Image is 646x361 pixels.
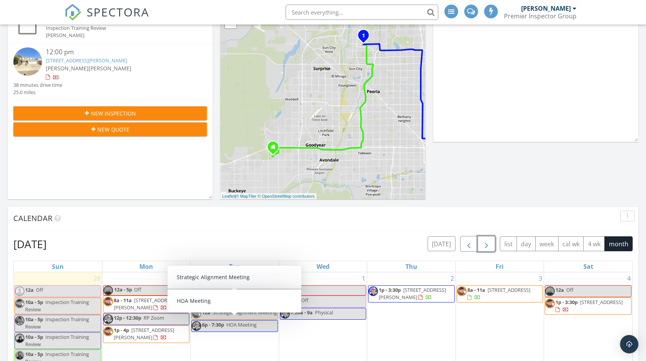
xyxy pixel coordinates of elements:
[89,65,131,72] span: [PERSON_NAME]
[13,122,207,136] button: New Quote
[202,297,210,304] span: 12a
[25,333,43,340] span: 10a - 5p
[258,194,315,198] a: © OpenStreetMap contributors
[114,297,132,304] span: 8a - 11a
[363,35,368,40] div: 9426 W Melinda Ln, Peoria, AZ 85382
[13,236,47,252] h2: [DATE]
[25,299,89,313] span: Inspection Training Review
[202,309,210,316] span: 12a
[228,261,242,272] a: Tuesday
[46,24,191,32] div: Inspection Training Review
[97,125,129,133] span: New Quote
[360,272,367,285] a: Go to October 1, 2025
[65,10,149,26] a: SPECTORA
[315,261,331,272] a: Wednesday
[379,286,446,301] a: 1p - 3:30p [STREET_ADDRESS][PERSON_NAME]
[192,309,201,319] img: img_5403_2.jpeg
[286,5,438,20] input: Search everything...
[87,4,149,20] span: SPECTORA
[580,299,623,306] span: [STREET_ADDRESS]
[180,272,190,285] a: Go to September 29, 2025
[566,286,573,293] span: Off
[114,327,174,341] span: [STREET_ADDRESS][PERSON_NAME]
[467,286,530,301] a: 8a - 11a [STREET_ADDRESS]
[545,298,631,315] a: 1p - 3:30p [STREET_ADDRESS]
[15,316,24,325] img: kyle.jpg
[13,89,62,96] div: 25.0 miles
[280,309,290,319] img: img_5404.jpeg
[301,297,308,304] span: Off
[362,33,365,39] i: 1
[213,297,277,304] span: Strategic Alignment Meeting
[144,314,164,321] span: RP Zoom
[103,325,189,343] a: 1p - 4p [STREET_ADDRESS][PERSON_NAME]
[114,286,132,295] span: 12a - 5p
[25,299,43,306] span: 10a - 5p
[226,321,257,328] span: HOA Meeting
[291,309,313,316] span: 7:20a - 9a
[46,65,89,72] span: [PERSON_NAME]
[114,297,177,311] a: 8a - 11a [STREET_ADDRESS][PERSON_NAME]
[404,261,419,272] a: Thursday
[315,309,333,316] span: Physical
[50,261,65,272] a: Sunday
[13,81,62,89] div: 38 minutes drive time
[36,286,43,293] span: Off
[494,261,505,272] a: Friday
[220,193,317,200] div: |
[91,109,136,117] span: New Inspection
[46,47,191,57] div: 12:00 pm
[103,286,113,295] img: headshot.2.jpg
[25,286,34,293] span: 12a
[379,286,446,301] span: [STREET_ADDRESS][PERSON_NAME]
[15,286,24,296] img: default-user-f0147aede5fd5fa78ca7ade42f37bd4542148d508eef1c3d3ea960f66861d68b.jpg
[192,297,201,306] img: img_5404.jpeg
[556,286,564,293] span: 12a
[604,236,633,251] button: month
[428,236,455,251] button: [DATE]
[620,335,638,353] div: Open Intercom Messenger
[460,236,478,252] button: Previous month
[114,314,141,321] span: 12p - 12:30p
[291,297,299,304] span: 12a
[114,297,177,311] span: [STREET_ADDRESS][PERSON_NAME]
[504,12,577,20] div: Premier Inspector Group
[273,147,278,151] div: 20118 W Jackson St, Buckeye AZ 85326
[517,236,536,251] button: day
[46,57,127,64] a: [STREET_ADDRESS][PERSON_NAME]
[134,286,141,293] span: Off
[368,285,454,302] a: 1p - 3:30p [STREET_ADDRESS][PERSON_NAME]
[15,299,24,308] img: img_5403_2.jpeg
[537,272,544,285] a: Go to October 3, 2025
[500,236,517,251] button: list
[535,236,559,251] button: week
[114,327,129,333] span: 1p - 4p
[202,321,224,328] span: 6p - 7:30p
[15,333,24,343] img: daniel.jpg
[25,316,43,323] span: 10a - 5p
[92,272,102,285] a: Go to September 28, 2025
[556,299,623,313] a: 1p - 3:30p [STREET_ADDRESS]
[15,351,24,360] img: img_2184.jpeg
[449,272,455,285] a: Go to October 2, 2025
[545,286,555,296] img: headshot.2.jpg
[521,5,571,12] div: [PERSON_NAME]
[379,286,401,293] span: 1p - 3:30p
[556,299,578,306] span: 1p - 3:30p
[103,297,113,306] img: img_5403_2.jpeg
[269,272,279,285] a: Go to September 30, 2025
[457,286,467,296] img: img_5403_2.jpeg
[280,297,290,306] img: default-user-f0147aede5fd5fa78ca7ade42f37bd4542148d508eef1c3d3ea960f66861d68b.jpg
[114,327,174,341] a: 1p - 4p [STREET_ADDRESS][PERSON_NAME]
[236,194,257,198] a: © MapTiler
[488,286,530,293] span: [STREET_ADDRESS]
[558,236,584,251] button: cal wk
[626,272,632,285] a: Go to October 4, 2025
[13,213,52,223] span: Calendar
[138,261,155,272] a: Monday
[478,236,496,252] button: Next month
[582,261,595,272] a: Saturday
[545,299,555,308] img: img_5403_2.jpeg
[192,321,201,331] img: img_5404.jpeg
[65,4,81,21] img: The Best Home Inspection Software - Spectora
